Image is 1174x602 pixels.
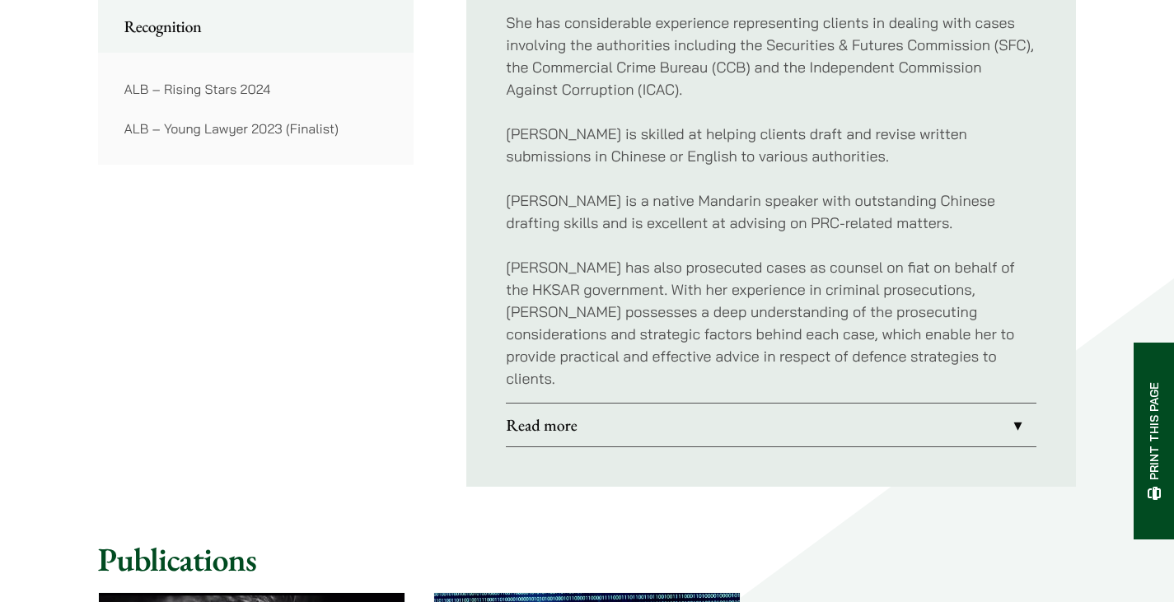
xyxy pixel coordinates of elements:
[124,119,388,138] p: ALB – Young Lawyer 2023 (Finalist)
[506,12,1036,100] p: She has considerable experience representing clients in dealing with cases involving the authorit...
[98,539,1077,579] h2: Publications
[506,404,1036,446] a: Read more
[506,123,1036,167] p: [PERSON_NAME] is skilled at helping clients draft and revise written submissions in Chinese or En...
[506,256,1036,390] p: [PERSON_NAME] has also prosecuted cases as counsel on fiat on behalf of the HKSAR government. Wit...
[124,16,388,36] h2: Recognition
[124,79,388,99] p: ALB – Rising Stars 2024
[506,189,1036,234] p: [PERSON_NAME] is a native Mandarin speaker with outstanding Chinese drafting skills and is excell...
